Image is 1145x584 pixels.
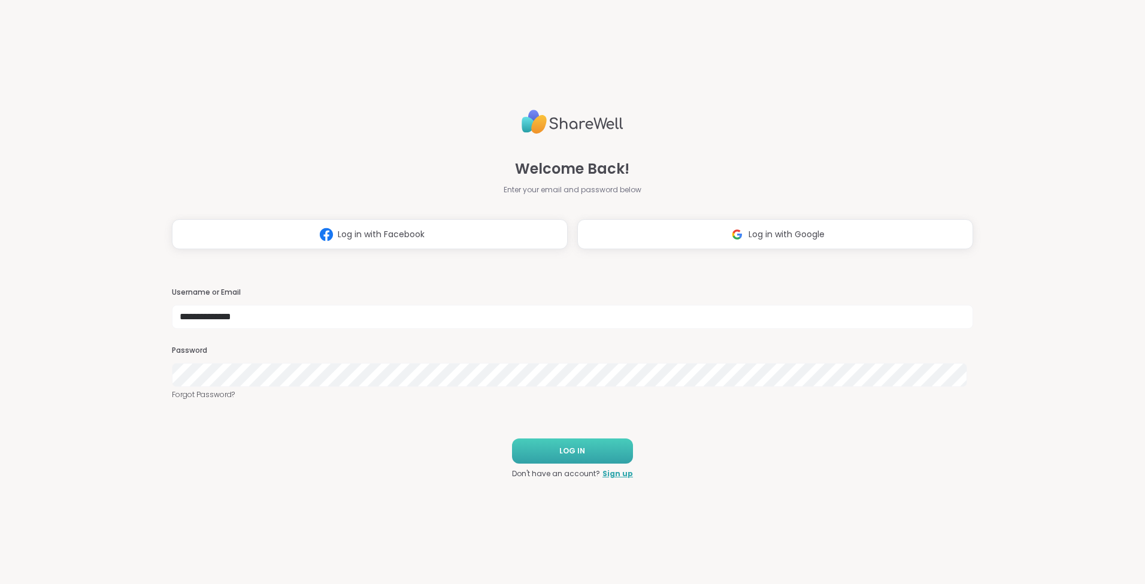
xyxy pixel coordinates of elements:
[172,288,973,298] h3: Username or Email
[559,446,585,456] span: LOG IN
[338,228,425,241] span: Log in with Facebook
[726,223,749,246] img: ShareWell Logomark
[749,228,825,241] span: Log in with Google
[512,468,600,479] span: Don't have an account?
[602,468,633,479] a: Sign up
[315,223,338,246] img: ShareWell Logomark
[515,158,629,180] span: Welcome Back!
[504,184,641,195] span: Enter your email and password below
[172,346,973,356] h3: Password
[172,219,568,249] button: Log in with Facebook
[512,438,633,464] button: LOG IN
[522,105,623,139] img: ShareWell Logo
[577,219,973,249] button: Log in with Google
[172,389,973,400] a: Forgot Password?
